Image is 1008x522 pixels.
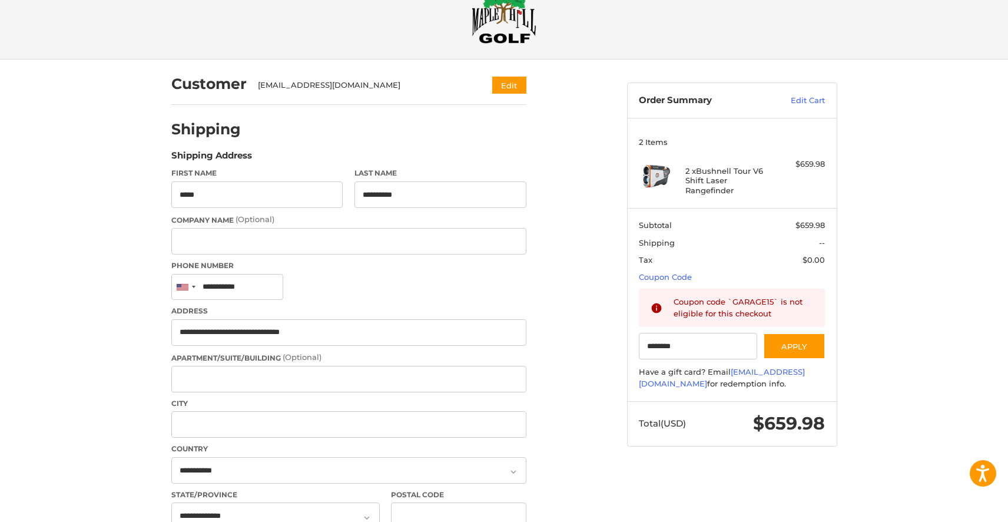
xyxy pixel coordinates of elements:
div: United States: +1 [172,275,199,300]
label: City [171,398,526,409]
a: Coupon Code [639,272,692,282]
span: Tax [639,255,652,265]
legend: Shipping Address [171,149,252,168]
div: $659.98 [778,158,825,170]
h4: 2 x Bushnell Tour V6 Shift Laser Rangefinder [685,166,775,195]
label: Company Name [171,214,526,226]
a: Edit Cart [765,95,825,107]
h2: Customer [171,75,247,93]
span: $659.98 [753,412,825,434]
label: State/Province [171,490,380,500]
label: First Name [171,168,343,179]
h2: Shipping [171,120,241,138]
h3: Order Summary [639,95,765,107]
label: Address [171,306,526,316]
input: Gift Certificate or Coupon Code [639,333,757,359]
small: (Optional) [236,214,274,224]
button: Apply [763,333,825,359]
label: Apartment/Suite/Building [171,352,526,364]
span: Total (USD) [639,418,686,429]
small: (Optional) [283,352,321,362]
label: Postal Code [391,490,526,500]
button: Edit [492,77,526,94]
label: Last Name [354,168,526,179]
span: $0.00 [803,255,825,265]
div: Have a gift card? Email for redemption info. [639,366,825,389]
div: [EMAIL_ADDRESS][DOMAIN_NAME] [258,80,469,91]
label: Phone Number [171,260,526,271]
span: Shipping [639,238,675,247]
span: Subtotal [639,220,672,230]
h3: 2 Items [639,137,825,147]
iframe: Google Customer Reviews [911,490,1008,522]
div: Coupon code `GARAGE15` is not eligible for this checkout [674,296,814,319]
a: [EMAIL_ADDRESS][DOMAIN_NAME] [639,367,805,388]
label: Country [171,444,526,454]
span: -- [819,238,825,247]
span: $659.98 [795,220,825,230]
